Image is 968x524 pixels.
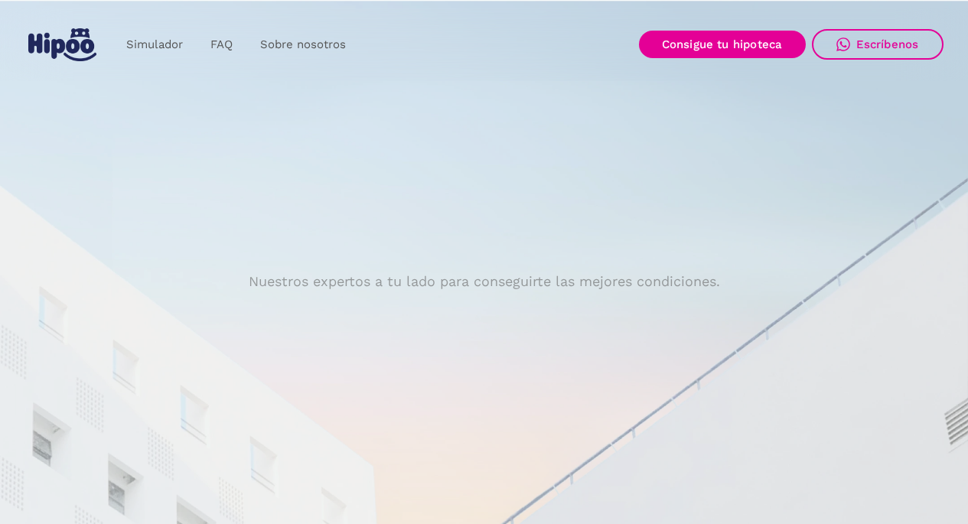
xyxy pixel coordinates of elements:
p: Nuestros expertos a tu lado para conseguirte las mejores condiciones. [249,275,720,288]
a: Escríbenos [812,29,944,60]
a: Sobre nosotros [246,30,360,60]
div: Escríbenos [856,37,919,51]
a: FAQ [197,30,246,60]
a: Simulador [112,30,197,60]
a: Consigue tu hipoteca [639,31,806,58]
a: home [25,22,100,67]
